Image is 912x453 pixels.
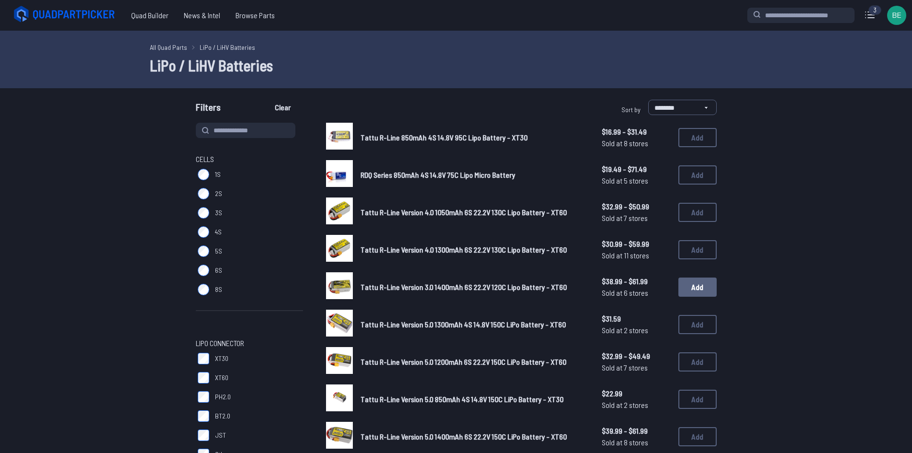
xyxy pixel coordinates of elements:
[215,285,222,294] span: 8S
[198,245,209,257] input: 5S
[326,235,353,262] img: image
[360,132,586,143] a: Tattu R-Line 850mAh 4S 14.8V 95C Lipo Battery - XT30
[360,432,567,441] span: Tattu R-Line Version 5.0 1400mAh 6S 22.2V 150C LiPo Battery - XT60
[326,160,353,190] a: image
[215,430,226,440] span: JST
[602,163,671,175] span: $19.49 - $71.49
[326,347,353,377] a: image
[326,422,353,449] img: image
[215,411,230,421] span: BT2.0
[215,227,222,237] span: 4S
[360,319,586,330] a: Tattu R-Line Version 5.0 1300mAh 4S 14.8V 150C LiPo Battery - XT60
[198,169,209,180] input: 1S
[198,372,209,383] input: XT60
[602,201,671,212] span: $32.99 - $50.99
[215,392,231,402] span: PH2.0
[215,373,228,383] span: XT60
[198,265,209,276] input: 6S
[150,42,187,52] a: All Quad Parts
[621,105,641,114] span: Sort by
[200,42,255,52] a: LiPo / LiHV Batteries
[602,276,671,287] span: $38.99 - $61.99
[678,427,717,446] button: Add
[124,6,176,25] a: Quad Builder
[602,138,671,149] span: Sold at 8 stores
[196,337,244,349] span: LiPo Connector
[326,272,353,302] a: image
[678,278,717,297] button: Add
[602,287,671,299] span: Sold at 6 stores
[678,240,717,259] button: Add
[602,437,671,448] span: Sold at 8 stores
[678,390,717,409] button: Add
[678,315,717,334] button: Add
[360,282,567,291] span: Tattu R-Line Version 3.0 1400mAh 6S 22.2V 120C Lipo Battery - XT60
[602,126,671,138] span: $16.99 - $31.49
[602,399,671,411] span: Sold at 2 stores
[360,320,566,329] span: Tattu R-Line Version 5.0 1300mAh 4S 14.8V 150C LiPo Battery - XT60
[215,170,221,179] span: 1S
[198,207,209,219] input: 3S
[360,395,563,404] span: Tattu R-Line Version 5.0 850mAh 4S 14.8V 150C LiPo Battery - XT30
[360,394,586,405] a: Tattu R-Line Version 5.0 850mAh 4S 14.8V 150C LiPo Battery - XT30
[678,128,717,147] button: Add
[326,235,353,265] a: image
[360,207,586,218] a: Tattu R-Line Version 4.0 1050mAh 6S 22.2V 130C Lipo Battery - XT60
[360,431,586,442] a: Tattu R-Line Version 5.0 1400mAh 6S 22.2V 150C LiPo Battery - XT60
[326,272,353,299] img: image
[228,6,282,25] a: Browse Parts
[326,160,353,187] img: image
[602,313,671,325] span: $31.59
[196,100,221,119] span: Filters
[198,284,209,295] input: 8S
[326,197,353,224] img: image
[360,357,566,366] span: Tattu R-Line Version 5.0 1200mAh 6S 22.2V 150C LiPo Battery - XT60
[198,391,209,403] input: PH2.0
[360,281,586,293] a: Tattu R-Line Version 3.0 1400mAh 6S 22.2V 120C Lipo Battery - XT60
[602,325,671,336] span: Sold at 2 stores
[602,250,671,261] span: Sold at 11 stores
[198,410,209,422] input: BT2.0
[215,354,228,363] span: XT30
[198,430,209,441] input: JST
[602,362,671,373] span: Sold at 7 stores
[602,388,671,399] span: $22.99
[326,310,353,337] img: image
[326,310,353,339] a: image
[326,422,353,452] a: image
[360,170,515,179] span: RDQ Series 850mAh 4S 14.8V 75C Lipo Micro Battery
[326,197,353,227] a: image
[360,169,586,181] a: RDQ Series 850mAh 4S 14.8V 75C Lipo Micro Battery
[326,123,353,152] a: image
[602,425,671,437] span: $39.99 - $61.99
[360,245,567,254] span: Tattu R-Line Version 4.0 1300mAh 6S 22.2V 130C Lipo Battery - XT60
[360,133,528,142] span: Tattu R-Line 850mAh 4S 14.8V 95C Lipo Battery - XT30
[176,6,228,25] a: News & Intel
[326,384,353,411] img: image
[198,353,209,364] input: XT30
[326,384,353,414] a: image
[150,54,763,77] h1: LiPo / LiHV Batteries
[602,350,671,362] span: $32.99 - $49.49
[648,100,717,115] select: Sort by
[198,226,209,238] input: 4S
[868,5,881,15] div: 3
[267,100,299,115] button: Clear
[678,203,717,222] button: Add
[360,356,586,368] a: Tattu R-Line Version 5.0 1200mAh 6S 22.2V 150C LiPo Battery - XT60
[602,238,671,250] span: $30.99 - $59.99
[678,165,717,185] button: Add
[360,244,586,256] a: Tattu R-Line Version 4.0 1300mAh 6S 22.2V 130C Lipo Battery - XT60
[215,189,222,198] span: 2S
[215,246,222,256] span: 5S
[602,212,671,224] span: Sold at 7 stores
[198,188,209,199] input: 2S
[326,123,353,150] img: image
[887,6,906,25] img: User
[215,266,222,275] span: 6S
[215,208,222,218] span: 3S
[326,347,353,374] img: image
